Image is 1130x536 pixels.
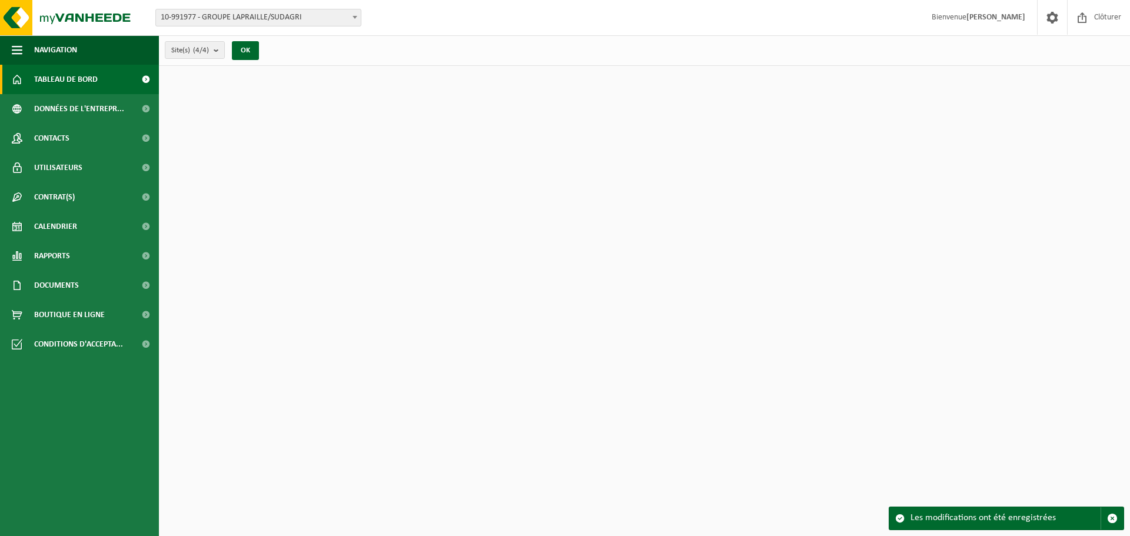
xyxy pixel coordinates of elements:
strong: [PERSON_NAME] [966,13,1025,22]
span: Site(s) [171,42,209,59]
span: Contrat(s) [34,182,75,212]
div: Les modifications ont été enregistrées [910,507,1101,530]
count: (4/4) [193,46,209,54]
span: Navigation [34,35,77,65]
span: Documents [34,271,79,300]
span: Conditions d'accepta... [34,329,123,359]
span: Calendrier [34,212,77,241]
span: Rapports [34,241,70,271]
button: Site(s)(4/4) [165,41,225,59]
span: Données de l'entrepr... [34,94,124,124]
button: OK [232,41,259,60]
span: Contacts [34,124,69,153]
span: Utilisateurs [34,153,82,182]
span: 10-991977 - GROUPE LAPRAILLE/SUDAGRI [156,9,361,26]
span: Boutique en ligne [34,300,105,329]
span: Tableau de bord [34,65,98,94]
span: 10-991977 - GROUPE LAPRAILLE/SUDAGRI [155,9,361,26]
